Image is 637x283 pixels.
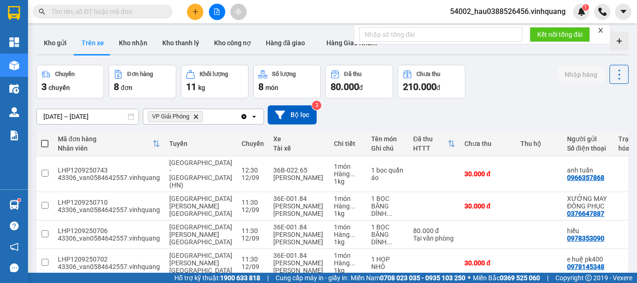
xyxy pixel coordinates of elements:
[36,65,104,98] button: Chuyến3chuyến
[242,199,264,206] div: 11:30
[500,274,540,282] strong: 0369 525 060
[585,275,592,281] span: copyright
[537,29,582,40] span: Kết nối tổng đài
[258,32,312,54] button: Hàng đã giao
[334,163,362,170] div: 1 món
[273,259,325,274] div: [PERSON_NAME] [PERSON_NAME]
[174,273,260,283] span: Hỗ trợ kỹ thuật:
[169,159,232,189] span: [GEOGRAPHIC_DATA] - [GEOGRAPHIC_DATA] (HN)
[214,8,220,15] span: file-add
[567,135,609,143] div: Người gửi
[58,263,160,270] div: 43306_van0584642557.vinhquang
[582,4,589,11] sup: 1
[273,135,325,143] div: Xe
[350,202,355,210] span: ...
[413,145,448,152] div: HTTT
[567,166,609,174] div: anh tuấn
[334,178,362,185] div: 1 kg
[371,166,404,181] div: 1 bọc quần áo
[334,267,362,274] div: 1 kg
[468,276,471,280] span: ⚪️
[312,101,321,110] sup: 3
[242,255,264,263] div: 11:30
[169,140,232,147] div: Tuyến
[371,135,404,143] div: Tên món
[242,227,264,235] div: 11:30
[371,195,404,217] div: 1 BỌC BĂNG DÍNH VÀNG
[111,32,155,54] button: Kho nhận
[207,32,258,54] button: Kho công nợ
[334,252,362,259] div: 1 món
[464,170,511,178] div: 30.000 đ
[344,71,361,77] div: Đã thu
[148,111,203,122] span: VP Giải Phóng, close by backspace
[58,174,160,181] div: 43306_van0584642557.vinhquang
[567,263,604,270] div: 0978145348
[371,223,404,246] div: 1 BỌC BĂNG DÍNH VÀNG
[371,255,404,270] div: 1 HOP NHỎ
[413,235,455,242] div: Tại văn phòng
[615,4,631,20] button: caret-down
[436,84,440,91] span: đ
[169,223,232,246] span: [GEOGRAPHIC_DATA][PERSON_NAME][GEOGRAPHIC_DATA]
[9,37,19,47] img: dashboard-icon
[409,131,460,156] th: Toggle SortBy
[567,145,609,152] div: Số điện thoại
[152,113,189,120] span: VP Giải Phóng
[58,255,160,263] div: LHP1209250702
[209,4,225,20] button: file-add
[242,235,264,242] div: 12/09
[265,84,278,91] span: món
[350,259,355,267] span: ...
[334,238,362,246] div: 1 kg
[58,235,160,242] div: 43306_van0584642557.vinhquang
[567,227,609,235] div: hiếu
[192,8,199,15] span: plus
[193,114,199,119] svg: Delete
[334,202,362,210] div: Hàng thông thường
[520,140,558,147] div: Thu hộ
[258,81,263,92] span: 8
[584,4,587,11] span: 1
[268,105,317,124] button: Bộ lọc
[186,81,196,92] span: 11
[598,7,607,16] img: phone-icon
[267,273,269,283] span: |
[9,131,19,140] img: solution-icon
[413,135,448,143] div: Đã thu
[597,27,604,34] span: close
[181,65,249,98] button: Khối lượng11kg
[155,32,207,54] button: Kho thanh lý
[200,71,228,77] div: Khối lượng
[10,242,19,251] span: notification
[387,210,392,217] span: ...
[273,223,325,231] div: 36E-001.84
[464,259,511,267] div: 30.000 đ
[114,81,119,92] span: 8
[387,238,392,246] span: ...
[9,200,19,210] img: warehouse-icon
[350,231,355,238] span: ...
[567,195,609,210] div: XƯỞNG MAY ĐỒNG PHỤC
[334,170,362,178] div: Hàng thông thường
[58,227,160,235] div: LHP1209250706
[334,259,362,267] div: Hàng thông thường
[58,135,152,143] div: Mã đơn hàng
[273,145,325,152] div: Tài xế
[325,65,393,98] button: Đã thu80.000đ
[398,65,465,98] button: Chưa thu210.000đ
[403,81,436,92] span: 210.000
[273,166,325,174] div: 36B-022.65
[53,131,165,156] th: Toggle SortBy
[464,140,511,147] div: Chưa thu
[473,273,540,283] span: Miền Bắc
[530,27,590,42] button: Kết nối tổng đài
[610,32,629,50] div: Tạo kho hàng mới
[58,166,160,174] div: LHP1209250743
[380,274,465,282] strong: 0708 023 035 - 0935 103 250
[334,210,362,217] div: 1 kg
[557,66,605,83] button: Nhập hàng
[42,81,47,92] span: 3
[326,39,377,47] span: Hàng Giao Nhầm
[351,273,465,283] span: Miền Nam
